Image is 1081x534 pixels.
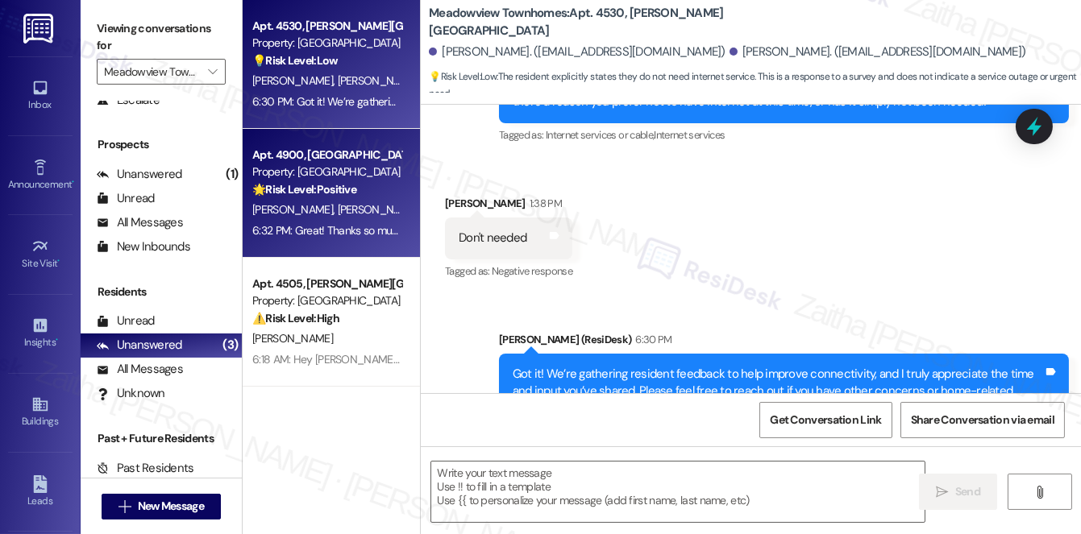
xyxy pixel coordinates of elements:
div: Tagged as: [445,259,572,283]
div: [PERSON_NAME]. ([EMAIL_ADDRESS][DOMAIN_NAME]) [730,43,1026,60]
div: Apt. 4530, [PERSON_NAME][GEOGRAPHIC_DATA] [252,18,401,35]
button: Send [919,474,997,510]
strong: 💡 Risk Level: Low [252,53,338,68]
div: Unanswered [97,337,182,354]
strong: ⚠️ Risk Level: High [252,311,339,325]
div: Escalate [97,92,160,109]
div: (1) [222,162,242,187]
i:  [118,500,131,513]
a: Inbox [8,74,73,118]
div: Don't needed [459,230,526,246]
div: Past Residents [97,460,194,477]
span: New Message [138,498,204,515]
span: • [58,255,60,267]
label: Viewing conversations for [97,16,226,59]
div: Apt. 4900, [GEOGRAPHIC_DATA] [252,147,401,164]
a: Insights • [8,312,73,355]
button: Get Conversation Link [759,402,892,438]
b: Meadowview Townhomes: Apt. 4530, [PERSON_NAME][GEOGRAPHIC_DATA] [429,5,751,39]
div: Tagged as: [499,123,1069,147]
div: Unread [97,313,155,329]
div: Unread [97,190,155,207]
span: Send [955,483,980,500]
button: Share Conversation via email [900,402,1065,438]
div: Apt. 4505, [PERSON_NAME][GEOGRAPHIC_DATA] [252,275,401,292]
span: • [56,334,58,346]
div: Past + Future Residents [81,430,242,447]
i:  [936,486,948,499]
span: Internet services or cable , [546,128,654,142]
strong: 💡 Risk Level: Low [429,70,497,83]
div: Property: [GEOGRAPHIC_DATA] [252,35,401,52]
div: [PERSON_NAME] (ResiDesk) [499,331,1069,354]
button: New Message [102,494,221,520]
div: Residents [81,284,242,300]
div: Got it! We’re gathering resident feedback to help improve connectivity, and I truly appreciate th... [513,366,1043,417]
div: Unknown [97,385,165,402]
a: Buildings [8,391,73,434]
div: Unanswered [97,166,182,183]
span: [PERSON_NAME] [338,202,418,217]
span: [PERSON_NAME] [338,73,418,88]
div: Property: [GEOGRAPHIC_DATA] [252,292,401,309]
div: 6:18 AM: Hey [PERSON_NAME], we appreciate your text! We'll be back at 11AM to help you out. If it... [252,352,931,366]
span: Internet services [654,128,725,142]
input: All communities [104,59,200,85]
div: [PERSON_NAME]. ([EMAIL_ADDRESS][DOMAIN_NAME]) [429,43,726,60]
div: [PERSON_NAME] [445,195,572,217]
div: (3) [218,333,242,358]
span: • [72,176,74,188]
div: Property: [GEOGRAPHIC_DATA] [252,164,401,180]
div: 1:38 PM [526,195,562,212]
span: Share Conversation via email [911,412,1054,428]
div: Prospects [81,136,242,153]
span: [PERSON_NAME] [252,202,338,217]
i:  [1033,486,1046,499]
img: ResiDesk Logo [23,14,56,43]
i:  [208,65,217,78]
span: Negative response [492,264,572,278]
strong: 🌟 Risk Level: Positive [252,182,356,197]
div: All Messages [97,214,183,231]
div: All Messages [97,361,183,378]
a: Leads [8,470,73,514]
div: 6:30 PM [631,331,671,348]
div: New Inbounds [97,238,190,255]
a: Site Visit • [8,233,73,276]
span: : The resident explicitly states they do not need internet service. This is a response to a surve... [429,68,1081,103]
span: [PERSON_NAME] [252,331,333,346]
span: Get Conversation Link [770,412,881,428]
span: [PERSON_NAME] [252,73,338,88]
